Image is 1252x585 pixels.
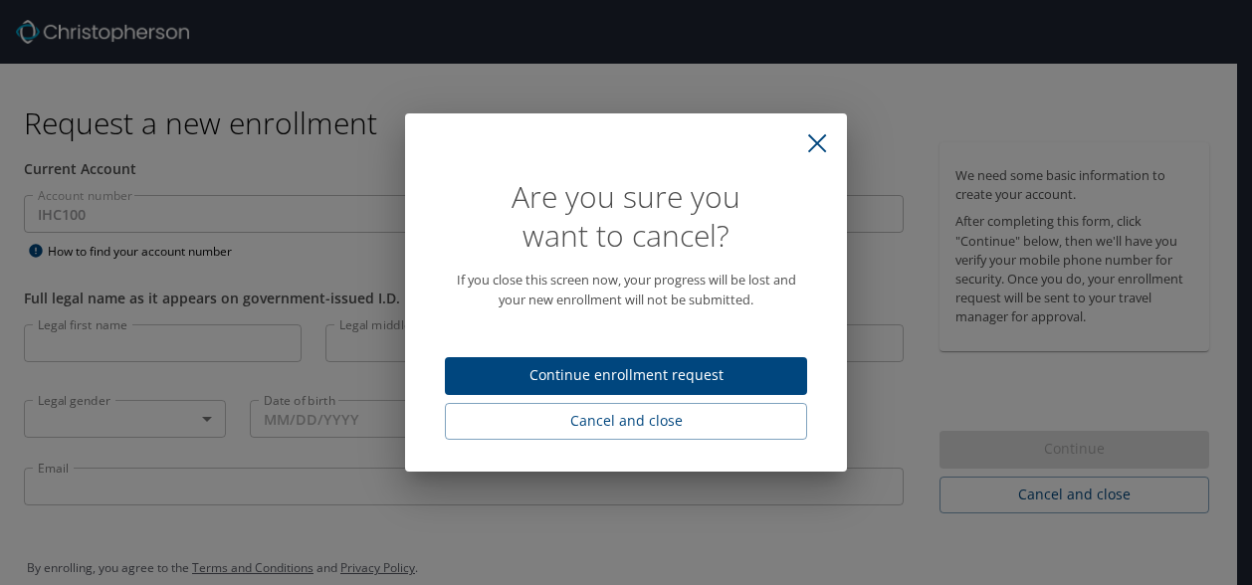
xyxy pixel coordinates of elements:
[461,363,791,388] span: Continue enrollment request
[445,177,807,255] h1: Are you sure you want to cancel?
[461,409,791,434] span: Cancel and close
[795,121,839,165] button: close
[445,357,807,396] button: Continue enrollment request
[445,403,807,440] button: Cancel and close
[445,271,807,308] p: If you close this screen now, your progress will be lost and your new enrollment will not be subm...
